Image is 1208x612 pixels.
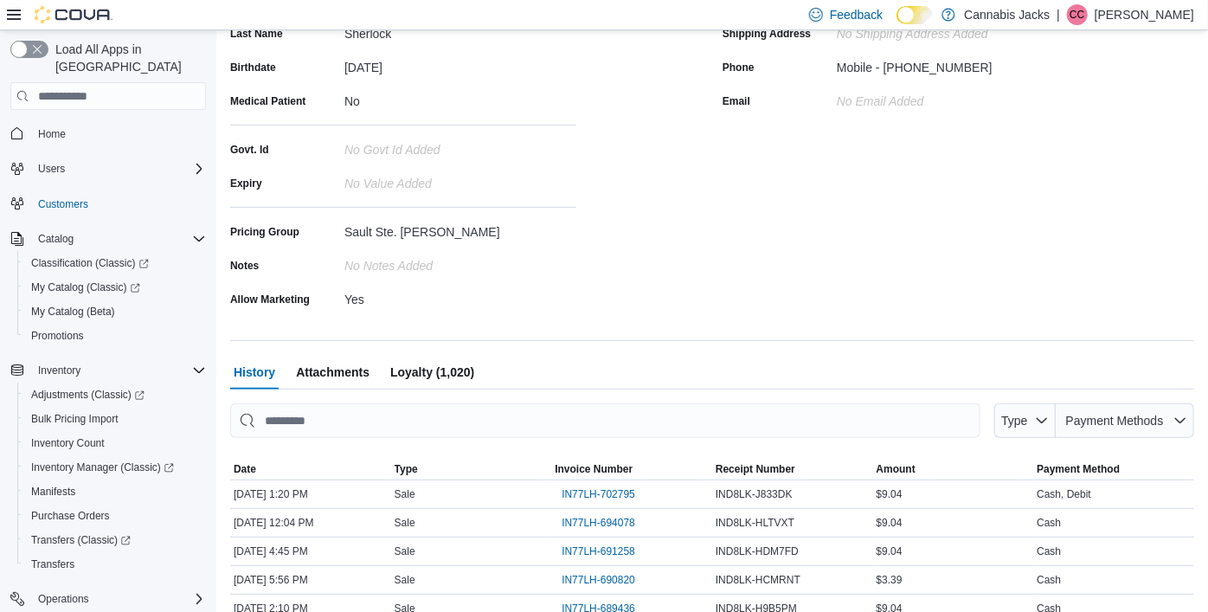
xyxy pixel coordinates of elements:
span: History [234,355,275,390]
span: Operations [31,589,206,609]
span: Inventory Count [31,436,105,450]
div: No [344,87,576,108]
a: Transfers [24,554,81,575]
button: Manifests [17,480,213,504]
a: Classification (Classic) [17,251,213,275]
span: Purchase Orders [31,509,110,523]
button: Purchase Orders [17,504,213,528]
span: IND8LK-HCMRNT [716,573,800,587]
span: Adjustments (Classic) [24,384,206,405]
button: Transfers [17,552,213,577]
span: My Catalog (Classic) [24,277,206,298]
a: Promotions [24,325,91,346]
div: $3.39 [873,570,1034,590]
span: Cash, Debit [1037,487,1091,501]
span: Sale [395,573,415,587]
label: Birthdate [230,61,276,74]
label: Notes [230,259,259,273]
button: My Catalog (Beta) [17,300,213,324]
span: IN77LH-702795 [562,487,635,501]
span: Cash [1037,573,1061,587]
div: Sault Ste. [PERSON_NAME] [344,218,576,239]
p: Cannabis Jacks [964,4,1050,25]
span: IND8LK-HDM7FD [716,544,799,558]
label: Pricing Group [230,225,299,239]
label: Phone [723,61,755,74]
div: Yes [344,286,576,306]
button: Inventory Count [17,431,213,455]
button: Inventory [31,360,87,381]
span: Users [31,158,206,179]
button: Users [3,157,213,181]
span: Type [1001,414,1027,428]
a: Inventory Manager (Classic) [17,455,213,480]
a: Adjustments (Classic) [24,384,151,405]
span: [DATE] 12:04 PM [234,516,313,530]
label: Govt. Id [230,143,269,157]
span: Bulk Pricing Import [24,409,206,429]
span: IND8LK-HLTVXT [716,516,794,530]
span: Feedback [830,6,883,23]
span: My Catalog (Beta) [31,305,115,319]
div: $9.04 [873,541,1034,562]
button: Bulk Pricing Import [17,407,213,431]
span: Users [38,162,65,176]
span: Promotions [24,325,206,346]
a: My Catalog (Classic) [24,277,147,298]
button: IN77LH-702795 [555,484,642,505]
button: Catalog [31,229,80,249]
span: Transfers [24,554,206,575]
span: Inventory Count [24,433,206,454]
img: Cova [35,6,112,23]
button: Catalog [3,227,213,251]
div: $9.04 [873,512,1034,533]
span: Operations [38,592,89,606]
a: My Catalog (Beta) [24,301,122,322]
span: Inventory Manager (Classic) [31,461,174,474]
span: Home [38,127,66,141]
button: Type [994,403,1057,438]
label: Expiry [230,177,262,190]
a: Classification (Classic) [24,253,156,274]
span: Bulk Pricing Import [31,412,119,426]
span: Transfers (Classic) [24,530,206,551]
a: Bulk Pricing Import [24,409,125,429]
span: Classification (Classic) [24,253,206,274]
span: Invoice Number [555,462,633,476]
span: Dark Mode [896,24,897,25]
span: IND8LK-J833DK [716,487,793,501]
span: Inventory [31,360,206,381]
a: Transfers (Classic) [17,528,213,552]
span: Inventory Manager (Classic) [24,457,206,478]
button: Amount [873,459,1034,480]
span: Customers [31,193,206,215]
a: My Catalog (Classic) [17,275,213,300]
a: Manifests [24,481,82,502]
button: IN77LH-690820 [555,570,642,590]
span: Sale [395,544,415,558]
a: Customers [31,194,95,215]
span: Cash [1037,516,1061,530]
a: Purchase Orders [24,506,117,526]
span: Sale [395,487,415,501]
span: Payment Methods [1066,414,1164,428]
span: Cash [1037,544,1061,558]
span: Adjustments (Classic) [31,388,145,402]
button: Customers [3,191,213,216]
span: IN77LH-690820 [562,573,635,587]
span: Promotions [31,329,84,343]
span: Catalog [31,229,206,249]
a: Transfers (Classic) [24,530,138,551]
button: Payment Methods [1056,403,1194,438]
input: Dark Mode [896,6,933,24]
span: Catalog [38,232,74,246]
span: IN77LH-691258 [562,544,635,558]
span: Purchase Orders [24,506,206,526]
span: Home [31,122,206,144]
button: Operations [31,589,96,609]
button: Receipt Number [712,459,873,480]
span: Customers [38,197,88,211]
label: Allow Marketing [230,293,310,306]
div: Mobile - [PHONE_NUMBER] [837,54,993,74]
span: Amount [877,462,916,476]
